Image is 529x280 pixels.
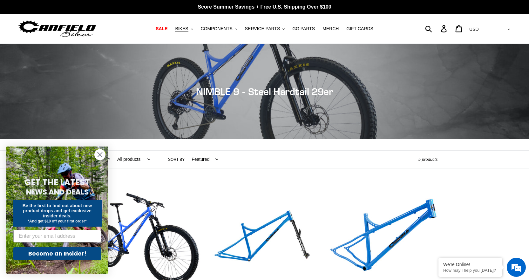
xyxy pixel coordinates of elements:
button: SERVICE PARTS [242,24,288,33]
p: How may I help you today? [443,268,497,273]
a: GG PARTS [289,24,318,33]
button: Close dialog [94,149,105,160]
span: BIKES [175,26,188,31]
span: Be the first to find out about new product drops and get exclusive insider deals. [23,203,92,218]
button: Become an Insider! [13,247,101,260]
span: GIFT CARDS [346,26,373,31]
span: GG PARTS [292,26,315,31]
a: MERCH [319,24,342,33]
img: Canfield Bikes [17,19,97,39]
label: Sort by [168,157,185,162]
span: GET THE LATEST [24,177,90,188]
span: COMPONENTS [201,26,233,31]
span: 5 products [418,157,438,162]
input: Enter your email address [13,230,101,242]
span: SALE [156,26,167,31]
span: NEWS AND DEALS [26,187,89,197]
a: GIFT CARDS [343,24,376,33]
button: BIKES [172,24,196,33]
span: MERCH [322,26,339,31]
a: SALE [153,24,171,33]
div: We're Online! [443,262,497,267]
span: NIMBLE 9 - Steel Hardtail 29er [196,86,333,97]
span: *And get $10 off your first order* [28,219,86,223]
span: SERVICE PARTS [245,26,280,31]
button: COMPONENTS [198,24,241,33]
input: Search [429,22,445,36]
